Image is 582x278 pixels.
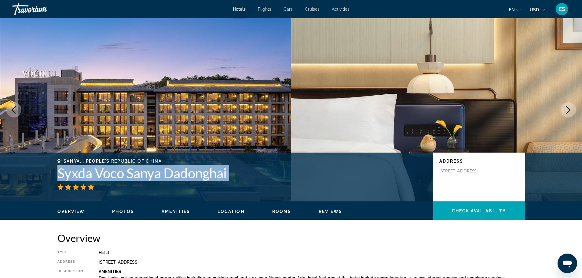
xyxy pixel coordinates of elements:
a: Flights [258,7,271,12]
button: Photos [112,209,134,214]
a: Cruises [305,7,320,12]
span: ES [558,6,565,12]
div: Address [57,260,83,265]
button: User Menu [554,3,570,16]
button: Previous image [6,102,21,117]
span: en [509,7,515,12]
span: Check Availability [452,208,506,213]
h1: Syxda Voco Sanya Dadonghai [57,165,427,181]
button: Next image [561,102,576,117]
button: Change currency [530,5,545,14]
span: Sanya, , People's Republic of China [64,159,162,164]
button: Rooms [272,209,291,214]
button: Check Availability [433,201,525,220]
a: Travorium [12,1,73,17]
p: [STREET_ADDRESS] [439,168,488,174]
iframe: Button to launch messaging window [558,254,577,273]
button: Change language [509,5,521,14]
b: Amenities [99,269,121,274]
a: Activities [332,7,350,12]
span: USD [530,7,539,12]
button: Location [218,209,245,214]
button: Reviews [319,209,342,214]
button: Amenities [162,209,190,214]
div: Type [57,250,83,255]
p: Address [439,159,519,164]
div: Hotel [99,250,525,255]
h2: Overview [57,232,525,244]
button: Overview [57,209,85,214]
a: Hotels [233,7,246,12]
div: [STREET_ADDRESS] [99,260,525,265]
a: Cars [284,7,293,12]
